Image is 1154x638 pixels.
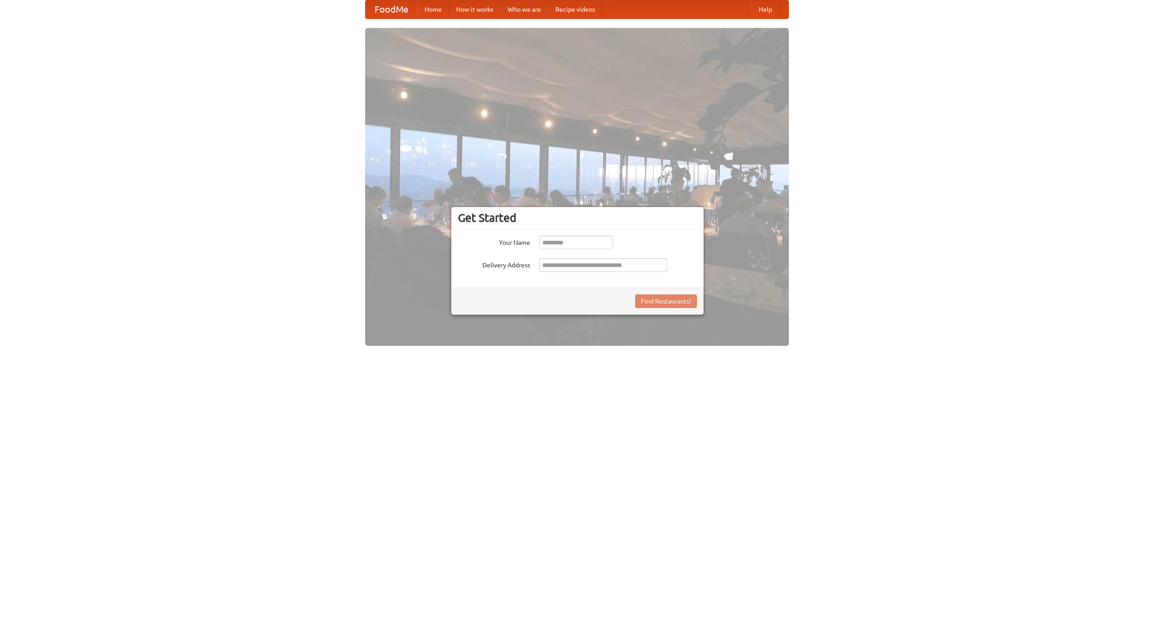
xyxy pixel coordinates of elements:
label: Delivery Address [458,258,530,270]
a: Recipe videos [548,0,602,18]
a: Home [417,0,449,18]
a: Who we are [500,0,548,18]
button: Find Restaurants! [635,294,697,308]
a: Help [751,0,779,18]
label: Your Name [458,236,530,247]
a: How it works [449,0,500,18]
a: FoodMe [366,0,417,18]
h3: Get Started [458,211,697,225]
